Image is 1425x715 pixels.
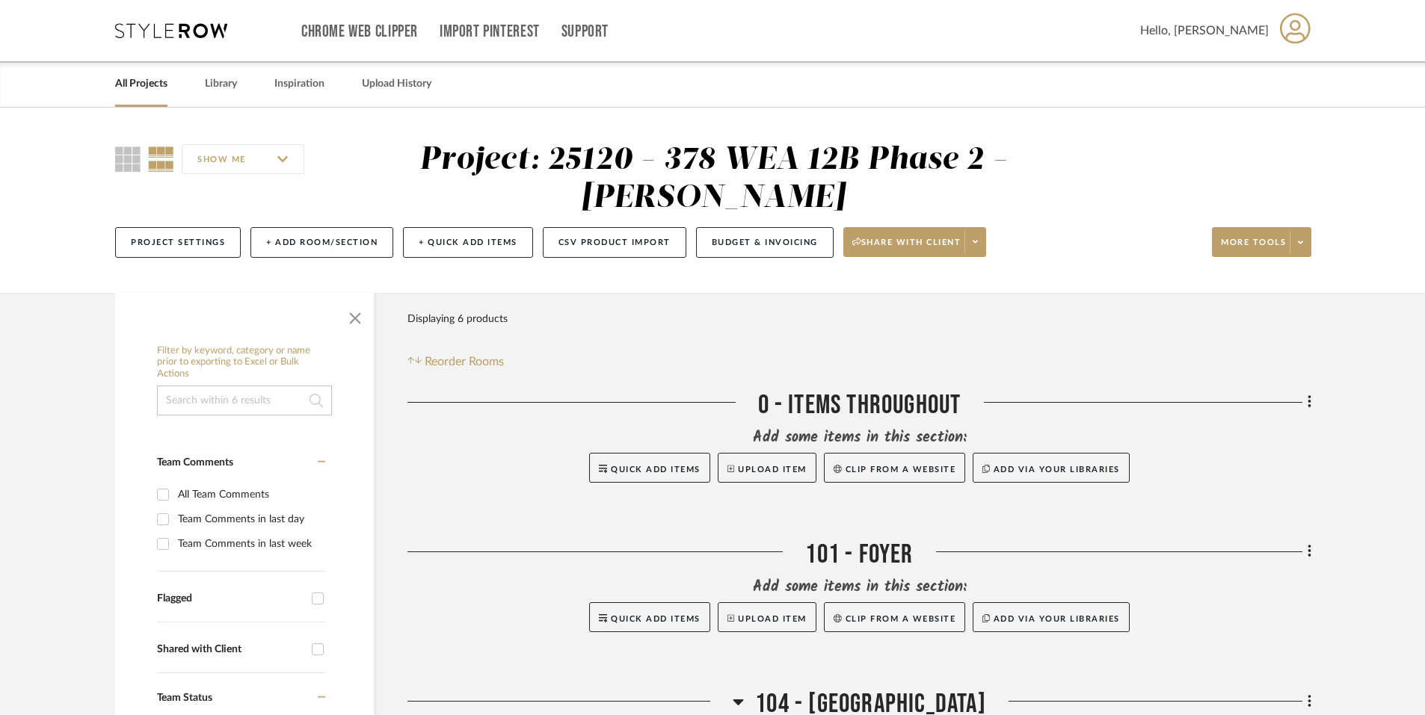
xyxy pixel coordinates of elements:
div: Project: 25120 - 378 WEA 12B Phase 2 - [PERSON_NAME] [419,144,1007,214]
a: Support [561,25,609,38]
a: Chrome Web Clipper [301,25,418,38]
a: All Projects [115,74,167,94]
button: CSV Product Import [543,227,686,258]
span: Hello, [PERSON_NAME] [1140,22,1269,40]
div: Add some items in this section: [407,577,1311,598]
a: Inspiration [274,74,324,94]
a: Library [205,74,237,94]
button: + Add Room/Section [250,227,393,258]
div: All Team Comments [178,483,321,507]
div: Team Comments in last day [178,507,321,531]
button: Quick Add Items [589,453,710,483]
span: Reorder Rooms [425,353,504,371]
button: Budget & Invoicing [696,227,834,258]
span: More tools [1221,237,1286,259]
button: Share with client [843,227,987,257]
a: Upload History [362,74,431,94]
span: Team Comments [157,457,233,468]
button: Project Settings [115,227,241,258]
span: Share with client [852,237,961,259]
div: Shared with Client [157,643,304,656]
button: Clip from a website [824,453,965,483]
button: Close [340,300,370,330]
button: Clip from a website [824,602,965,632]
button: Quick Add Items [589,602,710,632]
span: Quick Add Items [611,465,701,474]
button: Add via your libraries [973,453,1130,483]
span: Quick Add Items [611,615,701,623]
button: Upload Item [718,602,816,632]
div: Displaying 6 products [407,304,508,334]
button: + Quick Add Items [403,227,533,258]
div: Add some items in this section: [407,427,1311,448]
button: Reorder Rooms [407,353,504,371]
h6: Filter by keyword, category or name prior to exporting to Excel or Bulk Actions [157,345,332,380]
div: Flagged [157,592,304,605]
button: More tools [1212,227,1311,257]
input: Search within 6 results [157,386,332,415]
button: Add via your libraries [973,602,1130,632]
button: Upload Item [718,453,816,483]
div: Team Comments in last week [178,532,321,556]
span: Team Status [157,693,212,703]
a: Import Pinterest [440,25,540,38]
